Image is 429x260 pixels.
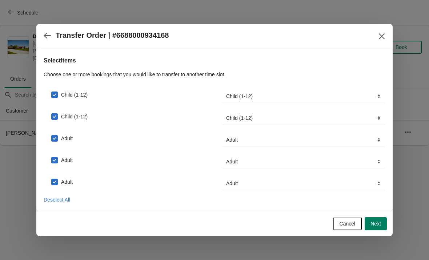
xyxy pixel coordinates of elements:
span: Deselect All [44,197,70,203]
button: Close [375,30,388,43]
span: Child (1-12) [61,113,88,120]
button: Next [365,217,387,230]
button: Cancel [333,217,362,230]
span: Next [370,221,381,227]
h2: Transfer Order | #6688000934168 [56,31,169,40]
span: Adult [61,135,73,142]
span: Adult [61,157,73,164]
span: Adult [61,178,73,186]
span: Cancel [340,221,356,227]
button: Deselect All [41,193,73,206]
h2: Select Items [44,56,385,65]
span: Child (1-12) [61,91,88,98]
p: Choose one or more bookings that you would like to transfer to another time slot. [44,71,385,78]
